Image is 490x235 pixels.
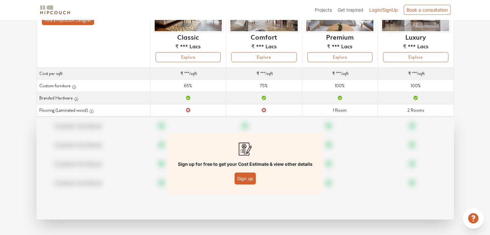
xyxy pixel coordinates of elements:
[231,52,296,62] button: Explore
[39,3,71,17] span: logo-horizontal.svg
[150,68,226,80] td: /sqft
[36,80,150,92] th: Custom furniture
[369,7,398,13] span: Login/SignUp
[383,52,448,62] button: Explore
[378,80,454,92] td: 100%
[156,52,221,62] button: Explore
[36,92,150,104] th: Branded Hardware
[302,104,378,117] td: 1 Room
[405,33,426,41] h6: Luxury
[251,33,277,41] h6: Comfort
[378,104,454,117] td: 2 Rooms
[307,52,372,62] button: Explore
[226,80,302,92] td: 75%
[315,7,332,13] span: Projects
[302,80,378,92] td: 100%
[326,33,354,41] h6: Premium
[404,5,451,15] div: Book a consultation
[226,68,302,80] td: /sqft
[42,16,94,25] button: Hire a Hipcouch Designer
[36,68,150,80] th: Cost per sqft
[178,161,312,167] p: Sign up for free to get your Cost Estimate & view other details
[378,68,454,80] td: /sqft
[338,7,363,13] span: Get Inspired
[36,104,150,117] th: Flooring (Laminated wood)
[39,4,71,15] img: logo-horizontal.svg
[235,173,256,184] button: Sign up
[302,68,378,80] td: /sqft
[150,80,226,92] td: 65%
[177,33,199,41] h6: Classic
